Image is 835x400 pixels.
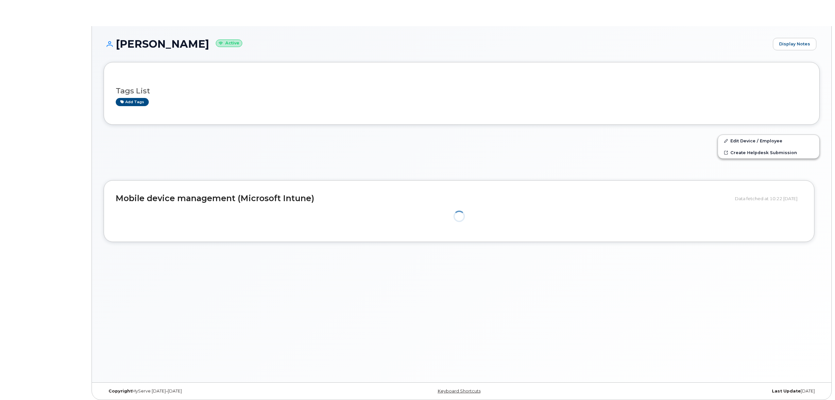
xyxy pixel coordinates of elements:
[718,135,819,147] a: Edit Device / Employee
[116,87,808,95] h3: Tags List
[116,98,149,106] a: Add tags
[773,38,816,50] a: Display Notes
[109,389,132,393] strong: Copyright
[104,389,342,394] div: MyServe [DATE]–[DATE]
[116,194,730,203] h2: Mobile device management (Microsoft Intune)
[772,389,801,393] strong: Last Update
[438,389,481,393] a: Keyboard Shortcuts
[581,389,820,394] div: [DATE]
[104,38,770,50] h1: [PERSON_NAME]
[718,147,819,158] a: Create Helpdesk Submission
[735,192,802,205] div: Data fetched at 10:22 [DATE]
[216,40,242,47] small: Active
